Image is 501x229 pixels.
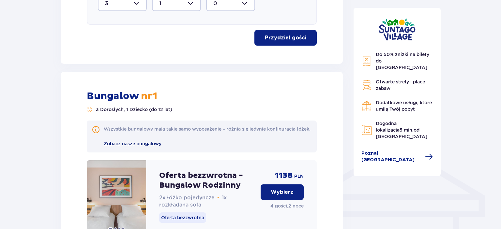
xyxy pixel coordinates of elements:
a: Zobacz nasze bungalowy [104,140,161,147]
span: nr 1 [139,90,157,102]
p: Wybierz [271,189,294,196]
p: Bungalow [87,90,157,102]
p: 4 gości , 2 noce [270,203,304,209]
span: • [217,194,219,201]
p: 3 Dorosłych, 1 Dziecko (do 12 lat) [96,106,172,113]
span: Dogodna lokalizacja od [GEOGRAPHIC_DATA] [376,121,427,139]
div: Wszystkie bungalowy mają takie samo wyposażenie – różnią się jedynie konfiguracją łóżek. [104,126,311,132]
p: Oferta bezzwrotna [159,212,206,223]
a: Poznaj [GEOGRAPHIC_DATA] [361,150,433,163]
p: Oferta bezzwrotna - Bungalow Rodzinny [159,171,255,190]
span: 2x łóżko pojedyncze [159,194,215,201]
img: Map Icon [361,125,372,135]
span: Poznaj [GEOGRAPHIC_DATA] [361,150,421,163]
span: Otwarte strefy i place zabaw [376,79,425,91]
span: Do 50% zniżki na bilety do [GEOGRAPHIC_DATA] [376,52,429,70]
p: 1138 [275,171,293,180]
span: Zobacz nasze bungalowy [104,141,161,146]
p: Przydziel gości [265,34,306,41]
img: Discount Icon [361,56,372,66]
button: Przydziel gości [254,30,317,46]
button: Wybierz [261,184,304,200]
img: Grill Icon [361,80,372,90]
p: PLN [294,173,304,180]
img: Restaurant Icon [361,101,372,111]
span: Dodatkowe usługi, które umilą Twój pobyt [376,100,432,112]
img: Suntago Village [378,18,416,41]
span: 5 min. [400,127,414,133]
img: Liczba gości [87,107,92,112]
